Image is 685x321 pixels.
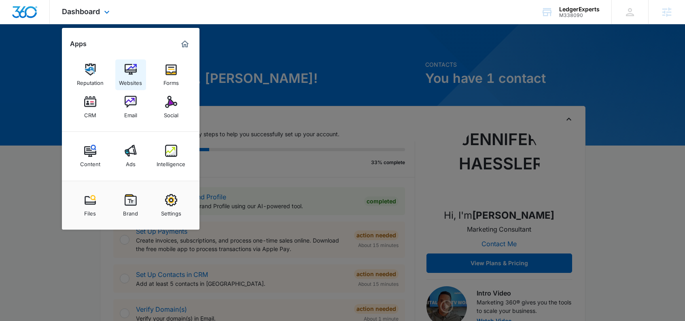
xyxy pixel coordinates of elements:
span: Dashboard [62,7,100,16]
a: Brand [115,190,146,221]
a: Forms [156,59,187,90]
div: Reputation [77,76,104,86]
a: Reputation [75,59,106,90]
div: account name [559,6,600,13]
a: Ads [115,141,146,171]
div: Forms [163,76,179,86]
h2: Apps [70,40,87,48]
a: Websites [115,59,146,90]
div: Ads [126,157,136,167]
div: Intelligence [157,157,185,167]
a: Intelligence [156,141,187,171]
a: Email [115,92,146,122]
div: CRM [84,108,96,118]
a: Settings [156,190,187,221]
div: Content [80,157,100,167]
div: Email [124,108,137,118]
a: Content [75,141,106,171]
div: Files [84,206,96,217]
a: Social [156,92,187,122]
div: account id [559,13,600,18]
a: CRM [75,92,106,122]
a: Files [75,190,106,221]
div: Social [164,108,178,118]
a: Marketing 360® Dashboard [178,38,191,51]
div: Brand [123,206,138,217]
div: Settings [161,206,181,217]
div: Websites [119,76,142,86]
